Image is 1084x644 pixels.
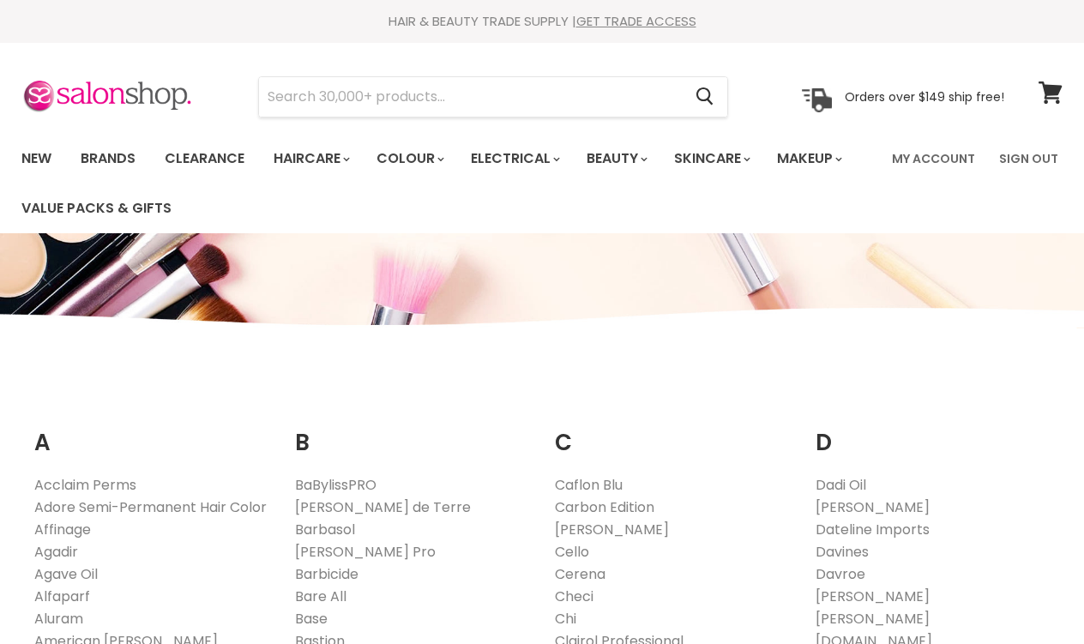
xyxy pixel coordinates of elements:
a: Alfaparf [34,587,90,606]
a: Cello [555,542,589,562]
a: [PERSON_NAME] [555,520,669,539]
a: [PERSON_NAME] Pro [295,542,436,562]
a: Sign Out [989,141,1069,177]
a: Barbicide [295,564,358,584]
a: [PERSON_NAME] de Terre [295,497,471,517]
a: Caflon Blu [555,475,623,495]
a: My Account [882,141,985,177]
h2: D [816,403,1051,460]
a: Colour [364,141,455,177]
a: Cerena [555,564,605,584]
h2: A [34,403,269,460]
a: Checi [555,587,593,606]
a: Agadir [34,542,78,562]
a: GET TRADE ACCESS [576,12,696,30]
form: Product [258,76,728,117]
a: Clearance [152,141,257,177]
p: Orders over $149 ship free! [845,88,1004,104]
input: Search [259,77,682,117]
a: Barbasol [295,520,355,539]
a: Dateline Imports [816,520,930,539]
a: Chi [555,609,576,629]
a: BaBylissPRO [295,475,376,495]
button: Search [682,77,727,117]
a: Acclaim Perms [34,475,136,495]
a: Base [295,609,328,629]
a: [PERSON_NAME] [816,609,930,629]
a: Davines [816,542,869,562]
a: Adore Semi-Permanent Hair Color [34,497,267,517]
a: Value Packs & Gifts [9,190,184,226]
a: Aluram [34,609,83,629]
a: Makeup [764,141,852,177]
a: Agave Oil [34,564,98,584]
a: Haircare [261,141,360,177]
a: [PERSON_NAME] [816,587,930,606]
a: Electrical [458,141,570,177]
a: Brands [68,141,148,177]
h2: C [555,403,790,460]
a: Dadi Oil [816,475,866,495]
a: Beauty [574,141,658,177]
a: Skincare [661,141,761,177]
a: Carbon Edition [555,497,654,517]
a: Affinage [34,520,91,539]
a: New [9,141,64,177]
a: Bare All [295,587,346,606]
a: [PERSON_NAME] [816,497,930,517]
ul: Main menu [9,134,882,233]
a: Davroe [816,564,865,584]
h2: B [295,403,530,460]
